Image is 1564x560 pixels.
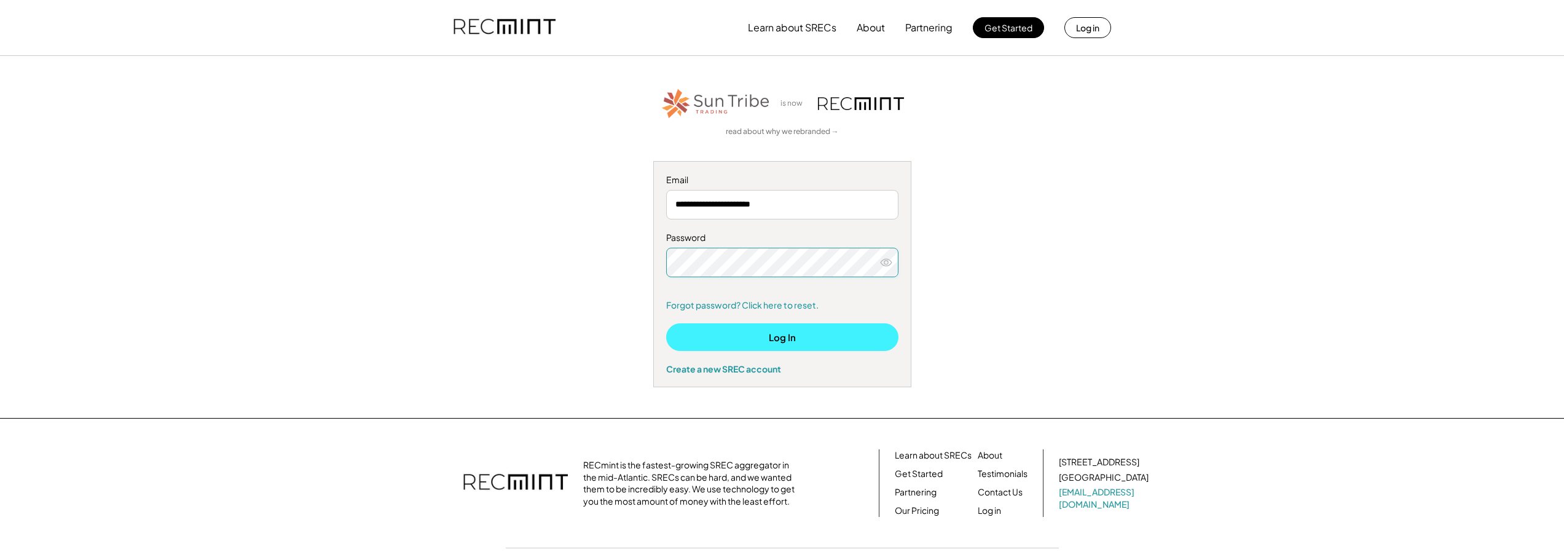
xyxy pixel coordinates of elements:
[978,505,1001,517] a: Log in
[1059,471,1149,484] div: [GEOGRAPHIC_DATA]
[905,15,953,40] button: Partnering
[661,87,771,120] img: STT_Horizontal_Logo%2B-%2BColor.png
[978,486,1023,499] a: Contact Us
[978,449,1002,462] a: About
[895,468,943,480] a: Get Started
[1064,17,1111,38] button: Log in
[857,15,885,40] button: About
[818,97,904,110] img: recmint-logotype%403x.png
[463,462,568,505] img: recmint-logotype%403x.png
[454,7,556,49] img: recmint-logotype%403x.png
[973,17,1044,38] button: Get Started
[666,363,898,374] div: Create a new SREC account
[978,468,1028,480] a: Testimonials
[895,486,937,499] a: Partnering
[895,449,972,462] a: Learn about SRECs
[666,232,898,244] div: Password
[666,174,898,186] div: Email
[748,15,836,40] button: Learn about SRECs
[583,459,801,507] div: RECmint is the fastest-growing SREC aggregator in the mid-Atlantic. SRECs can be hard, and we wan...
[666,299,898,312] a: Forgot password? Click here to reset.
[895,505,939,517] a: Our Pricing
[666,323,898,351] button: Log In
[1059,486,1151,510] a: [EMAIL_ADDRESS][DOMAIN_NAME]
[777,98,812,109] div: is now
[726,127,839,137] a: read about why we rebranded →
[1059,456,1139,468] div: [STREET_ADDRESS]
